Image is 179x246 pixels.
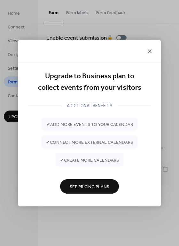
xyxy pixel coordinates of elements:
span: ✔ add more events to your calendar [46,121,133,128]
button: See Pricing Plans [60,179,119,194]
span: ✔ connect more external calendars [46,139,133,146]
span: See Pricing Plans [70,183,109,190]
div: Upgrade to Business plan to collect events from your visitors [28,71,151,94]
div: ADDITIONAL BENEFITS [62,102,118,110]
span: ✔ create more calendars [60,157,119,164]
